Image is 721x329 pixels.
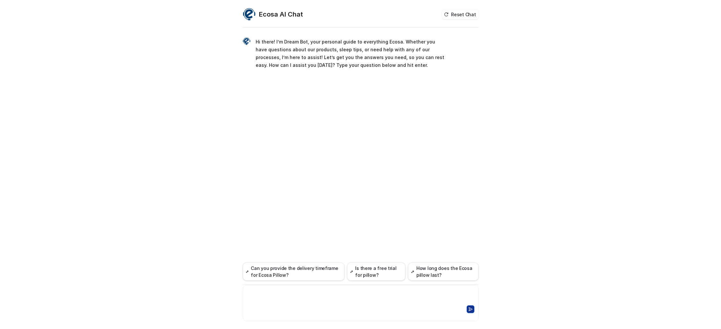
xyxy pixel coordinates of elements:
[243,37,250,45] img: Widget
[347,262,406,281] button: Is there a free trial for pillow?
[408,262,478,281] button: How long does the Ecosa pillow last?
[256,38,445,69] p: Hi there! I’m Dream Bot, your personal guide to everything Ecosa. Whether you have questions abou...
[259,10,303,19] h2: Ecosa AI Chat
[442,10,478,19] button: Reset Chat
[243,262,344,281] button: Can you provide the delivery timeframe for Ecosa Pillow?
[243,8,256,21] img: Widget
